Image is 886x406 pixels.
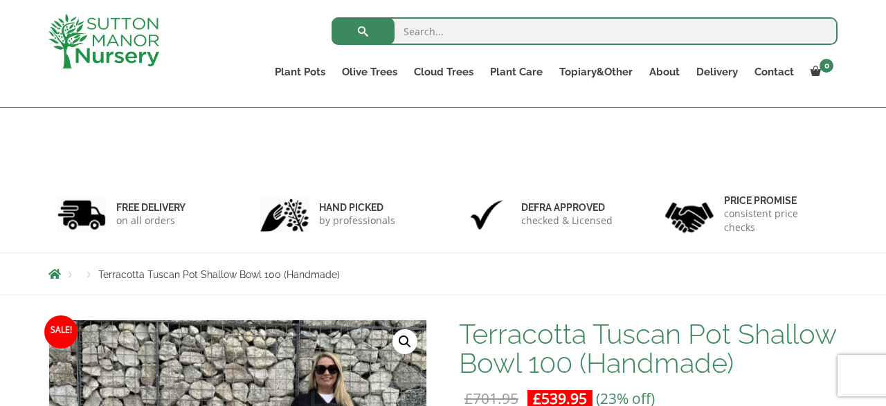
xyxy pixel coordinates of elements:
a: Topiary&Other [551,62,641,82]
span: Sale! [44,315,78,349]
a: Delivery [688,62,746,82]
a: Plant Care [482,62,551,82]
span: Terracotta Tuscan Pot Shallow Bowl 100 (Handmade) [98,269,340,280]
a: View full-screen image gallery [392,329,417,354]
a: Olive Trees [334,62,406,82]
a: Plant Pots [266,62,334,82]
a: 0 [802,62,838,82]
h1: Terracotta Tuscan Pot Shallow Bowl 100 (Handmade) [459,320,838,378]
a: Contact [746,62,802,82]
img: logo [48,14,159,68]
h6: Defra approved [521,201,613,214]
p: on all orders [116,214,186,228]
img: 1.jpg [57,197,106,232]
h6: hand picked [319,201,395,214]
p: consistent price checks [724,207,829,234]
a: Cloud Trees [406,62,482,82]
h6: Price promise [724,194,829,207]
span: 0 [820,59,833,73]
img: 3.jpg [462,197,511,232]
p: by professionals [319,214,395,228]
img: 2.jpg [260,197,309,232]
img: 4.jpg [665,194,714,236]
h6: FREE DELIVERY [116,201,186,214]
p: checked & Licensed [521,214,613,228]
a: About [641,62,688,82]
nav: Breadcrumbs [48,268,838,279]
input: Search... [332,17,838,45]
